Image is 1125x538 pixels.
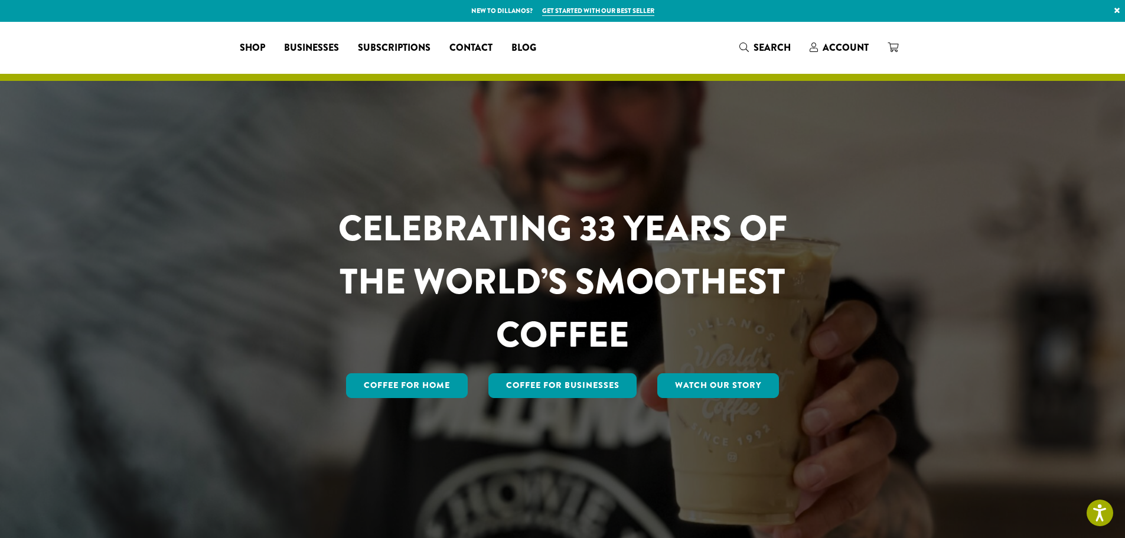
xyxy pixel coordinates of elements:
[358,41,431,56] span: Subscriptions
[449,41,493,56] span: Contact
[304,202,822,361] h1: CELEBRATING 33 YEARS OF THE WORLD’S SMOOTHEST COFFEE
[657,373,779,398] a: Watch Our Story
[488,373,637,398] a: Coffee For Businesses
[284,41,339,56] span: Businesses
[823,41,869,54] span: Account
[511,41,536,56] span: Blog
[754,41,791,54] span: Search
[542,6,654,16] a: Get started with our best seller
[240,41,265,56] span: Shop
[730,38,800,57] a: Search
[230,38,275,57] a: Shop
[346,373,468,398] a: Coffee for Home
